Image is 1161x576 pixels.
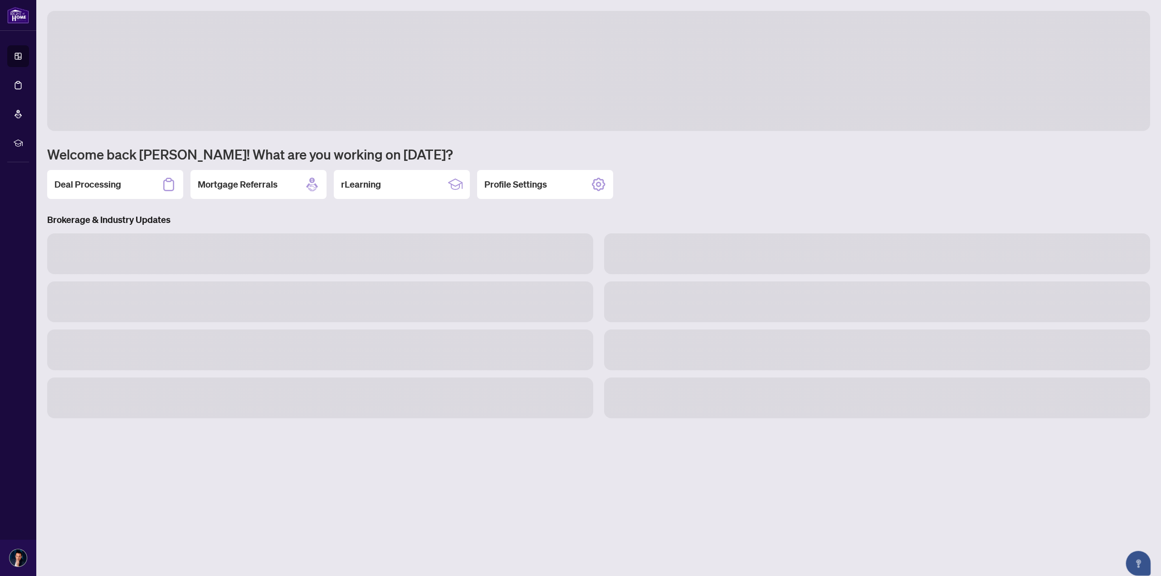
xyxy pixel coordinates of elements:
[484,178,547,191] h2: Profile Settings
[341,178,381,191] h2: rLearning
[47,145,1150,163] h1: Welcome back [PERSON_NAME]! What are you working on [DATE]?
[54,178,121,191] h2: Deal Processing
[7,7,29,24] img: logo
[1125,544,1152,571] button: Open asap
[10,549,27,566] img: Profile Icon
[47,213,1150,226] h3: Brokerage & Industry Updates
[198,178,278,191] h2: Mortgage Referrals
